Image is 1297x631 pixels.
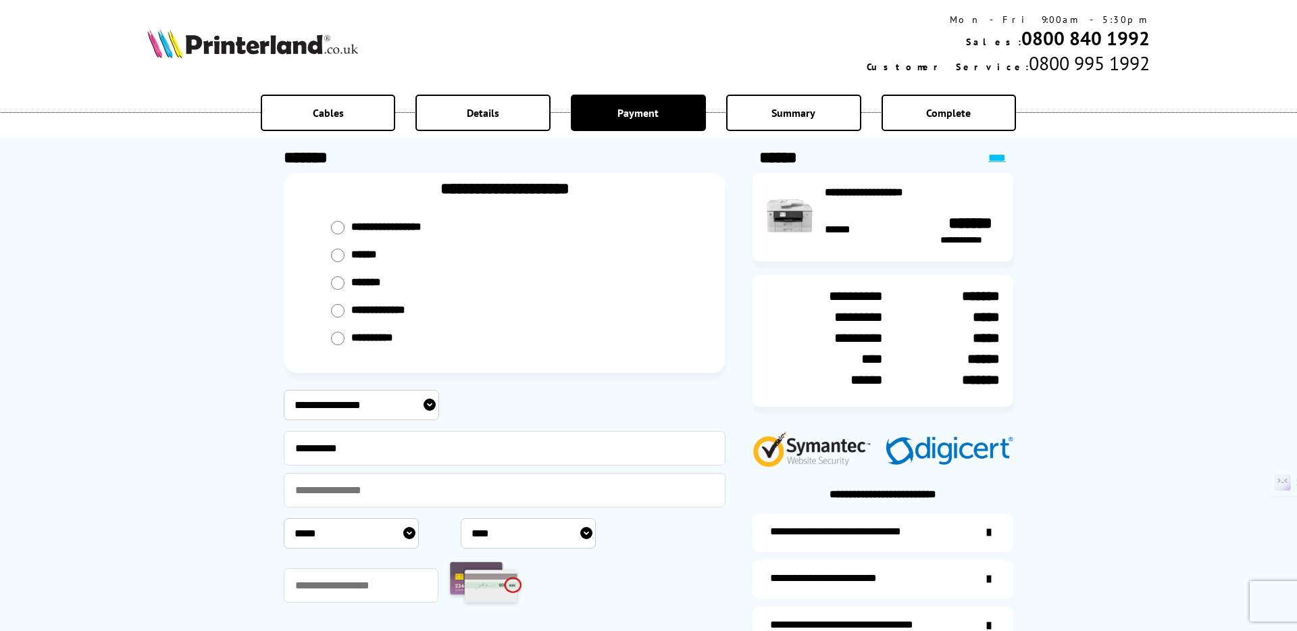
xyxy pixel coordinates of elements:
[1021,26,1150,51] a: 0800 840 1992
[1029,51,1150,76] span: 0800 995 1992
[313,106,344,120] span: Cables
[966,36,1021,48] span: Sales:
[867,14,1150,26] div: Mon - Fri 9:00am - 5:30pm
[867,61,1029,73] span: Customer Service:
[926,106,971,120] span: Complete
[753,513,1013,552] a: additional-ink
[147,28,358,58] img: Printerland Logo
[617,106,659,120] span: Payment
[771,106,815,120] span: Summary
[467,106,499,120] span: Details
[753,560,1013,599] a: items-arrive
